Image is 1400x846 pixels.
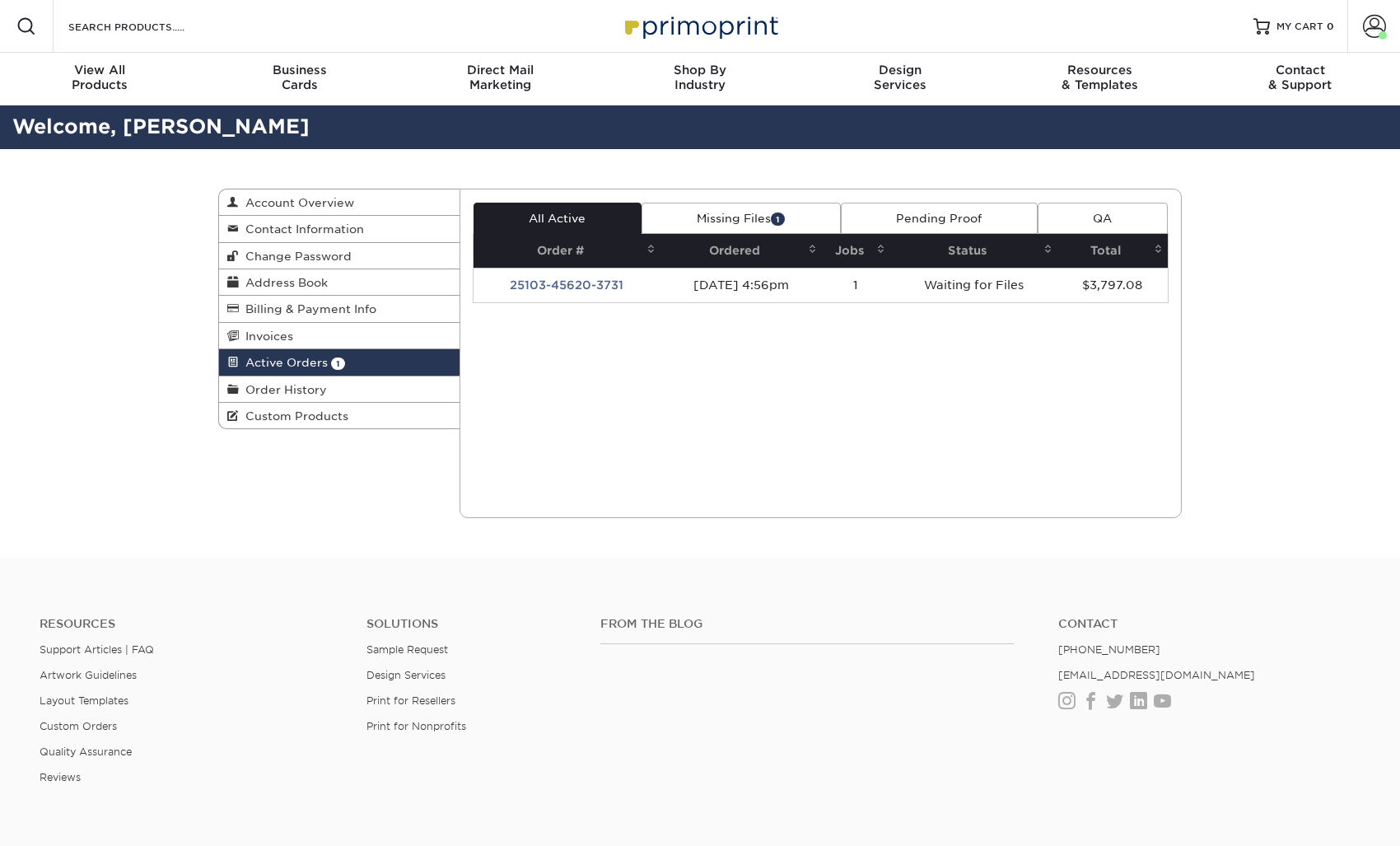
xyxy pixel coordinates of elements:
[219,269,460,296] a: Address Book
[1200,63,1400,77] span: Contact
[660,268,822,302] td: [DATE] 4:56pm
[800,53,1000,105] a: DesignServices
[1058,617,1360,631] a: Contact
[200,53,400,105] a: BusinessCards
[600,617,1014,631] h4: From the Blog
[890,268,1057,302] td: Waiting for Files
[771,213,785,225] span: 1
[239,250,352,263] span: Change Password
[1000,63,1200,92] div: & Templates
[67,16,227,36] input: SEARCH PRODUCTS.....
[239,330,293,343] span: Invoices
[366,694,455,707] a: Print for Resellers
[600,53,800,105] a: Shop ByIndustry
[366,669,446,681] a: Design Services
[800,63,1000,77] span: Design
[200,63,400,77] span: Business
[239,383,327,396] span: Order History
[1058,643,1160,656] a: [PHONE_NUMBER]
[200,63,400,92] div: Cards
[841,203,1038,234] a: Pending Proof
[660,234,822,268] th: Ordered
[40,720,117,732] a: Custom Orders
[1200,63,1400,92] div: & Support
[1057,268,1168,302] td: $3,797.08
[219,189,460,216] a: Account Overview
[40,771,81,783] a: Reviews
[1200,53,1400,105] a: Contact& Support
[800,63,1000,92] div: Services
[40,746,132,758] a: Quality Assurance
[239,356,328,369] span: Active Orders
[366,720,466,732] a: Print for Nonprofits
[239,302,376,315] span: Billing & Payment Info
[239,222,364,236] span: Contact Information
[890,234,1057,268] th: Status
[366,617,576,631] h4: Solutions
[219,243,460,269] a: Change Password
[1276,20,1323,34] span: MY CART
[1000,63,1200,77] span: Resources
[219,349,460,376] a: Active Orders 1
[1038,203,1168,234] a: QA
[239,276,328,289] span: Address Book
[400,63,600,77] span: Direct Mail
[400,63,600,92] div: Marketing
[1327,21,1334,32] span: 0
[474,268,661,302] td: 25103-45620-3731
[219,216,460,242] a: Contact Information
[219,296,460,322] a: Billing & Payment Info
[642,203,841,234] a: Missing Files1
[40,694,128,707] a: Layout Templates
[239,196,354,209] span: Account Overview
[474,234,661,268] th: Order #
[331,358,345,370] span: 1
[219,403,460,428] a: Custom Products
[400,53,600,105] a: Direct MailMarketing
[474,203,642,234] a: All Active
[40,617,342,631] h4: Resources
[1058,669,1255,681] a: [EMAIL_ADDRESS][DOMAIN_NAME]
[1000,53,1200,105] a: Resources& Templates
[40,643,154,656] a: Support Articles | FAQ
[40,669,137,681] a: Artwork Guidelines
[618,8,782,44] img: Primoprint
[600,63,800,77] span: Shop By
[600,63,800,92] div: Industry
[219,323,460,349] a: Invoices
[366,643,448,656] a: Sample Request
[239,409,348,423] span: Custom Products
[822,234,889,268] th: Jobs
[822,268,889,302] td: 1
[1057,234,1168,268] th: Total
[219,376,460,403] a: Order History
